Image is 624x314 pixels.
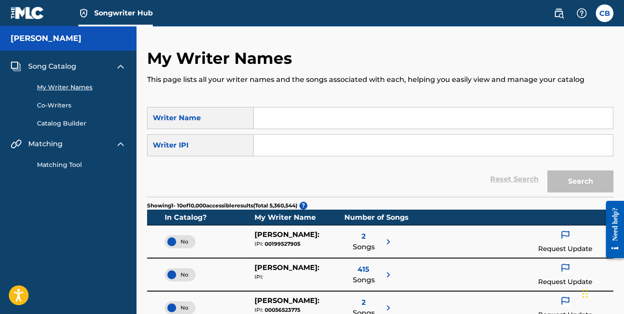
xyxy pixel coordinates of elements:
span: Songwriter Hub [94,8,153,18]
img: right chevron icon [383,303,394,313]
span: No [172,304,188,312]
span: IPI: [255,273,263,280]
img: Matching [11,139,22,149]
iframe: Chat Widget [580,272,624,314]
span: No [172,271,188,279]
a: Co-Writers [37,101,126,110]
img: MLC Logo [11,7,44,19]
span: 2 [362,297,366,308]
img: flag icon [560,262,571,274]
iframe: Resource Center [599,194,624,265]
div: Drag [583,281,588,307]
span: [PERSON_NAME] : [255,263,319,272]
span: ? [299,202,307,210]
img: right chevron icon [383,236,394,247]
a: My Writer Names [37,83,126,92]
a: Public Search [550,4,568,22]
p: This page lists all your writer names and the songs associated with each, helping you easily view... [147,74,613,85]
img: Top Rightsholder [78,8,89,18]
div: Number of Songs [344,212,394,223]
a: Catalog Builder [37,119,126,128]
a: Matching Tool [37,160,126,170]
div: My Writer Name [255,212,344,223]
span: Matching [28,139,63,149]
img: help [576,8,587,18]
span: Song Catalog [28,61,76,72]
p: Showing 1 - 10 of 10,000 accessible results (Total 5,360,544 ) [147,202,297,210]
span: No [172,238,188,246]
form: Search Form [147,107,613,197]
span: IPI: [255,307,263,313]
span: Songs [353,242,375,252]
div: In Catalog? [165,212,255,223]
img: right chevron icon [383,270,394,280]
h2: My Writer Names [147,48,296,68]
img: search [554,8,564,18]
img: flag icon [560,229,571,241]
div: Help [573,4,591,22]
p: Request Update [538,244,592,254]
div: User Menu [596,4,613,22]
h5: Christopher Butler [11,33,81,44]
div: 00056523775 [255,306,344,314]
span: 415 [358,264,369,275]
span: [PERSON_NAME] : [255,296,319,305]
img: expand [115,61,126,72]
span: Songs [353,275,375,285]
img: expand [115,139,126,149]
img: flag icon [560,296,571,307]
span: 2 [362,231,366,242]
img: Song Catalog [11,61,21,72]
a: Song CatalogSong Catalog [11,61,76,72]
div: 00199527905 [255,240,344,248]
p: Request Update [538,277,592,287]
span: [PERSON_NAME] : [255,230,319,239]
span: IPI: [255,240,263,247]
